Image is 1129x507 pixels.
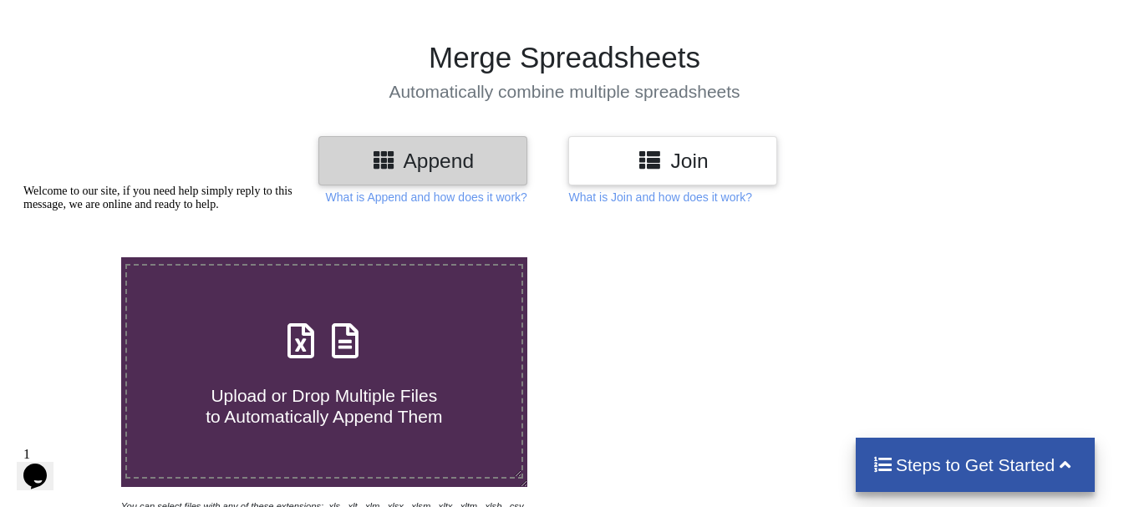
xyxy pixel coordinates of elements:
[326,189,527,205] p: What is Append and how does it work?
[568,189,751,205] p: What is Join and how does it work?
[7,7,308,33] div: Welcome to our site, if you need help simply reply to this message, we are online and ready to help.
[206,386,442,426] span: Upload or Drop Multiple Files to Automatically Append Them
[331,149,515,173] h3: Append
[17,440,70,490] iframe: chat widget
[581,149,765,173] h3: Join
[7,7,276,33] span: Welcome to our site, if you need help simply reply to this message, we are online and ready to help.
[17,178,318,432] iframe: chat widget
[872,454,1079,475] h4: Steps to Get Started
